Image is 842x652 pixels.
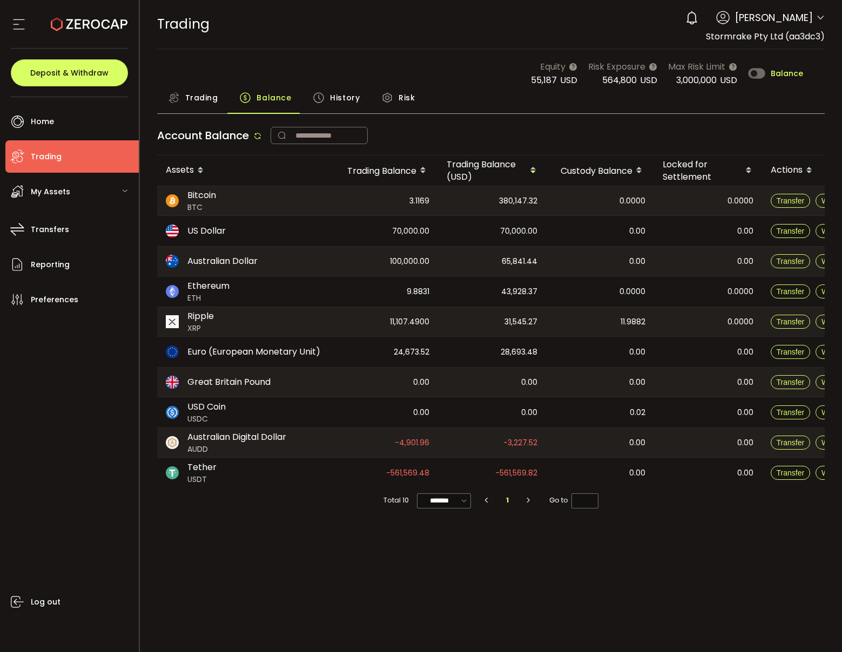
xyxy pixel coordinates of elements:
span: 0.00 [629,467,645,479]
span: AUDD [187,444,286,455]
span: 70,000.00 [392,225,429,237]
img: btc_portfolio.svg [166,194,179,207]
span: 24,673.52 [394,346,429,358]
span: 0.02 [630,406,645,419]
img: zuPXiwguUFiBOIQyqLOiXsnnNitlx7q4LCwEbLHADjIpTka+Lip0HH8D0VTrd02z+wEAAAAASUVORK5CYII= [166,436,179,449]
span: Log out [31,594,60,610]
span: USDT [187,474,217,485]
span: 0.0000 [728,195,753,207]
span: USDC [187,413,226,425]
span: Trading [157,15,210,33]
span: 3.1169 [409,195,429,207]
span: Deposit & Withdraw [30,69,109,77]
span: 0.00 [629,437,645,449]
span: 28,693.48 [501,346,537,358]
span: Ripple [187,310,214,323]
img: usdt_portfolio.svg [166,466,179,479]
span: USD [720,74,737,86]
span: Transfer [777,468,805,477]
span: Go to [549,493,598,508]
span: Total 10 [383,493,409,508]
span: ETH [187,293,230,304]
span: USD [560,74,577,86]
span: 0.00 [737,437,753,449]
span: 0.0000 [728,316,753,328]
span: Transfer [777,438,805,447]
span: 0.00 [737,255,753,268]
span: 0.00 [521,376,537,389]
img: eth_portfolio.svg [166,285,179,298]
span: 43,928.37 [501,286,537,298]
span: XRP [187,323,214,334]
button: Transfer [771,466,811,480]
span: Transfer [777,317,805,326]
img: usdc_portfolio.svg [166,406,179,419]
span: 100,000.00 [390,255,429,268]
span: -561,569.82 [495,467,537,479]
span: 3,000,000 [676,74,717,86]
span: 0.0000 [728,286,753,298]
span: BTC [187,202,216,213]
span: 0.0000 [619,195,645,207]
div: Locked for Settlement [654,158,762,183]
button: Transfer [771,345,811,359]
span: 564,800 [602,74,637,86]
span: 11,107.4900 [390,316,429,328]
img: eur_portfolio.svg [166,345,179,358]
span: Transfer [777,227,805,235]
span: Great Britain Pound [187,376,271,389]
button: Transfer [771,194,811,208]
li: 1 [498,493,517,508]
span: Transfer [777,378,805,386]
span: -561,569.48 [386,467,429,479]
span: 31,545.27 [504,316,537,328]
span: 0.00 [737,406,753,419]
span: Stormrake Pty Ltd (aa3dc3) [706,30,825,43]
span: 9.8831 [407,286,429,298]
span: Bitcoin [187,189,216,202]
img: xrp_portfolio.png [166,315,179,328]
div: Custody Balance [546,161,654,180]
div: Assets [157,161,330,180]
span: 0.00 [521,406,537,419]
span: Australian Dollar [187,255,258,268]
span: Transfer [777,196,805,205]
div: Trading Balance [330,161,438,180]
span: Transfers [31,222,69,237]
span: Australian Digital Dollar [187,431,286,444]
span: Trading [185,87,218,108]
button: Transfer [771,315,811,329]
span: Trading [31,149,62,165]
span: 0.00 [737,346,753,358]
span: 55,187 [531,74,557,86]
button: Transfer [771,375,811,389]
span: -3,227.52 [503,437,537,449]
img: gbp_portfolio.svg [166,376,179,389]
button: Transfer [771,284,811,298]
span: Max Risk Limit [668,60,725,73]
span: 0.00 [737,467,753,479]
button: Transfer [771,254,811,268]
span: Balance [771,70,803,77]
span: 380,147.32 [499,195,537,207]
iframe: Chat Widget [713,535,842,652]
span: Equity [540,60,565,73]
span: -4,901.96 [395,437,429,449]
span: 0.00 [413,406,429,419]
span: Home [31,114,54,130]
span: 65,841.44 [502,255,537,268]
span: Tether [187,461,217,474]
span: My Assets [31,184,70,200]
span: USD Coin [187,400,226,413]
span: Preferences [31,292,78,308]
span: 0.00 [737,376,753,389]
img: aud_portfolio.svg [166,255,179,268]
span: Risk Exposure [588,60,645,73]
button: Transfer [771,436,811,450]
button: Transfer [771,405,811,419]
img: usd_portfolio.svg [166,225,179,237]
button: Transfer [771,224,811,238]
button: Deposit & Withdraw [11,59,128,86]
span: 0.00 [413,376,429,389]
span: History [330,87,360,108]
